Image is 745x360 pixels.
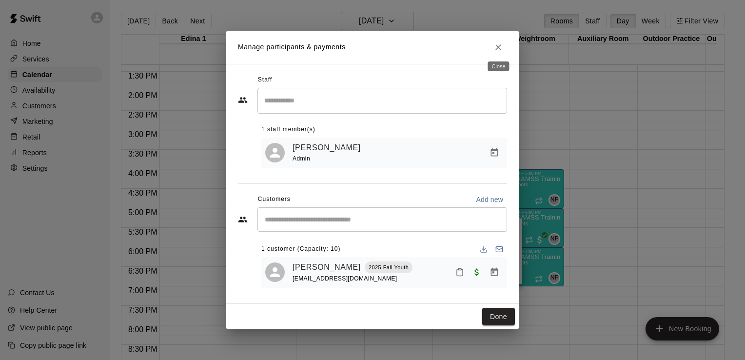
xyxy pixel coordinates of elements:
[261,122,315,138] span: 1 staff member(s)
[265,262,285,282] div: Luke Miller
[486,263,503,281] button: Manage bookings & payment
[293,275,397,282] span: [EMAIL_ADDRESS][DOMAIN_NAME]
[258,192,291,207] span: Customers
[488,61,509,71] div: Close
[293,141,361,154] a: [PERSON_NAME]
[369,263,409,272] p: 2025 Fall Youth
[490,39,507,56] button: Close
[257,207,507,232] div: Start typing to search customers...
[472,192,507,207] button: Add new
[238,215,248,224] svg: Customers
[293,155,310,162] span: Admin
[468,268,486,276] span: Paid with Credit
[265,143,285,162] div: Nick Pinkelman
[451,264,468,280] button: Mark attendance
[476,241,491,257] button: Download list
[491,241,507,257] button: Email participants
[293,261,361,274] a: [PERSON_NAME]
[238,95,248,105] svg: Staff
[476,195,503,204] p: Add new
[257,88,507,114] div: Search staff
[238,42,346,52] p: Manage participants & payments
[261,241,340,257] span: 1 customer (Capacity: 10)
[258,72,272,88] span: Staff
[486,144,503,161] button: Manage bookings & payment
[482,308,515,326] button: Done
